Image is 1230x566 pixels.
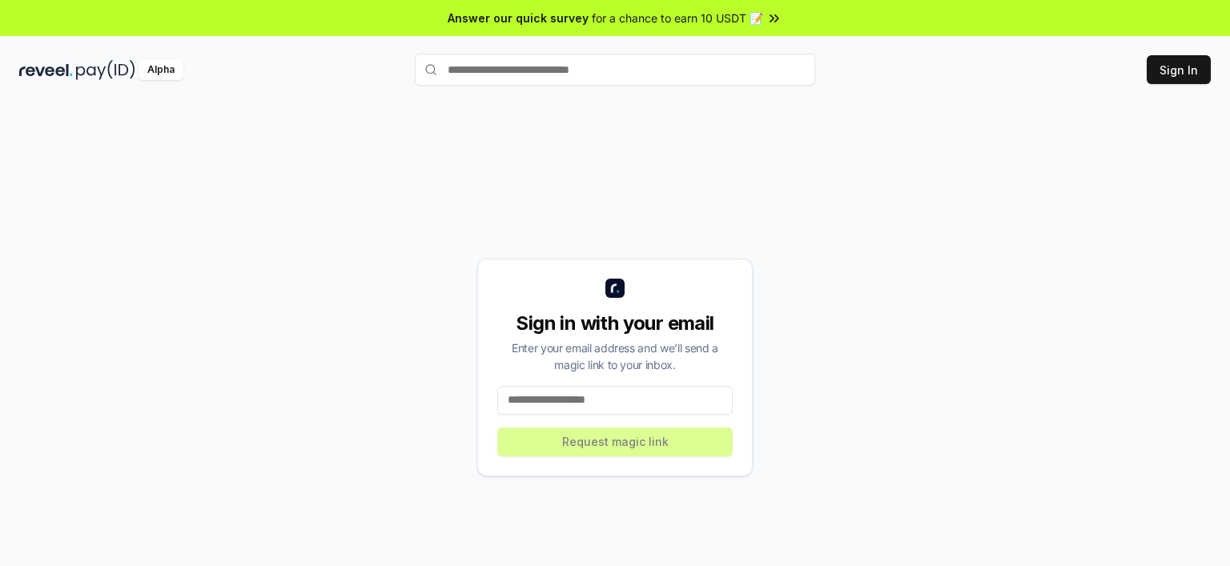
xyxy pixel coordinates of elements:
span: Answer our quick survey [448,10,589,26]
button: Sign In [1147,55,1211,84]
img: logo_small [605,279,625,298]
div: Enter your email address and we’ll send a magic link to your inbox. [497,339,733,373]
div: Sign in with your email [497,311,733,336]
div: Alpha [139,60,183,80]
span: for a chance to earn 10 USDT 📝 [592,10,763,26]
img: pay_id [76,60,135,80]
img: reveel_dark [19,60,73,80]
